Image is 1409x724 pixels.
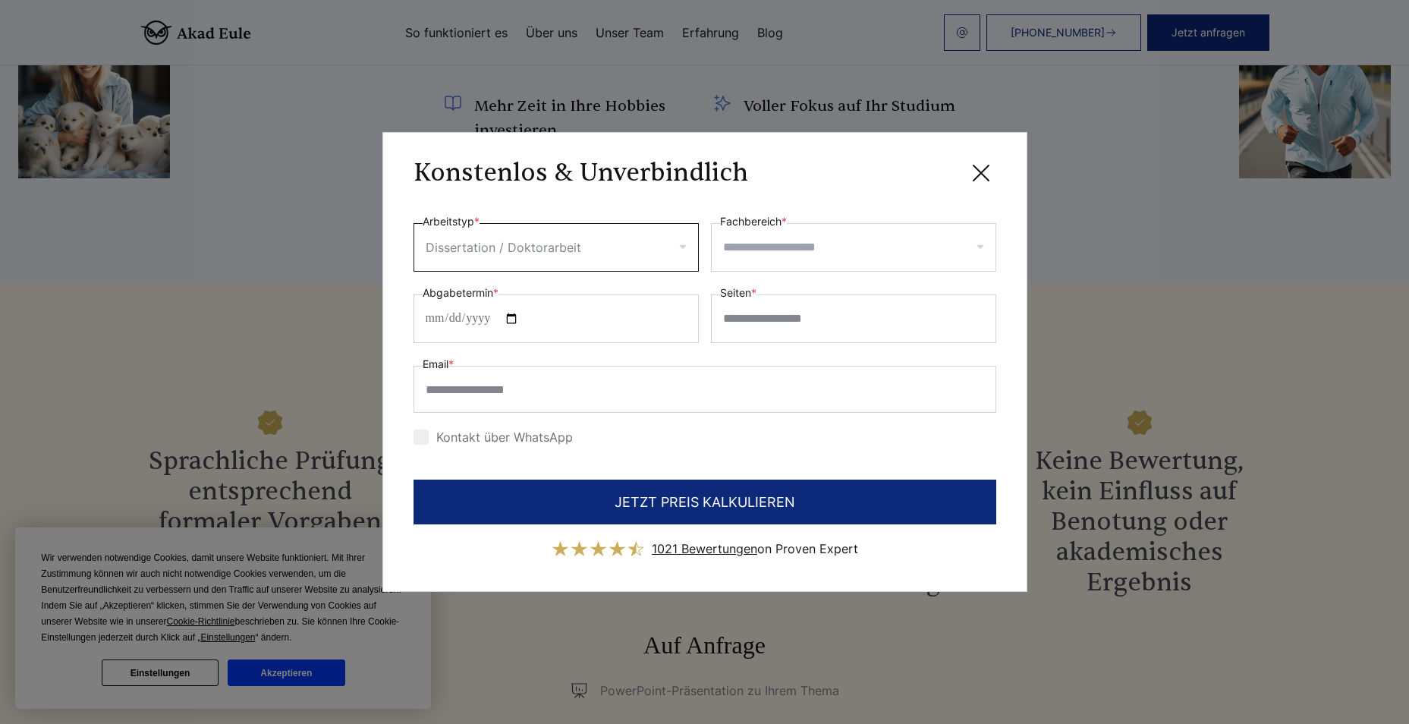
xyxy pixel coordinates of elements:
label: Email [423,355,454,373]
span: 1021 Bewertungen [652,541,757,556]
label: Seiten [720,284,756,302]
label: Kontakt über WhatsApp [414,430,573,445]
button: JETZT PREIS KALKULIEREN [414,480,996,524]
h3: Konstenlos & Unverbindlich [414,158,748,188]
label: Arbeitstyp [423,212,480,231]
label: Fachbereich [720,212,787,231]
div: on Proven Expert [652,537,858,561]
div: Dissertation / Doktorarbeit [426,235,581,260]
label: Abgabetermin [423,284,498,302]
